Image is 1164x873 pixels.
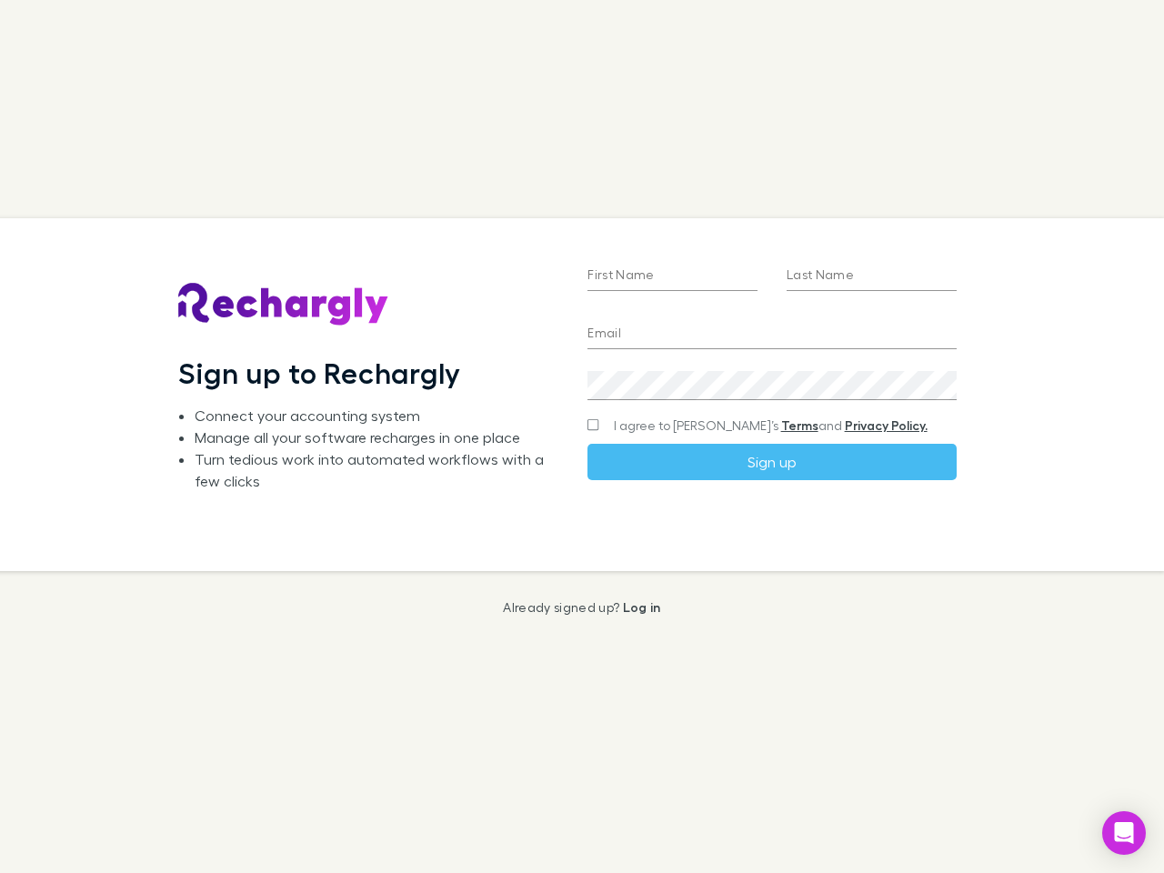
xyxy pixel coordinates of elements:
button: Sign up [587,444,956,480]
h1: Sign up to Rechargly [178,356,461,390]
li: Manage all your software recharges in one place [195,426,558,448]
a: Log in [623,599,661,615]
a: Privacy Policy. [845,417,928,433]
img: Rechargly's Logo [178,283,389,326]
li: Connect your accounting system [195,405,558,426]
p: Already signed up? [503,600,660,615]
li: Turn tedious work into automated workflows with a few clicks [195,448,558,492]
a: Terms [781,417,818,433]
span: I agree to [PERSON_NAME]’s and [614,416,928,435]
div: Open Intercom Messenger [1102,811,1146,855]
